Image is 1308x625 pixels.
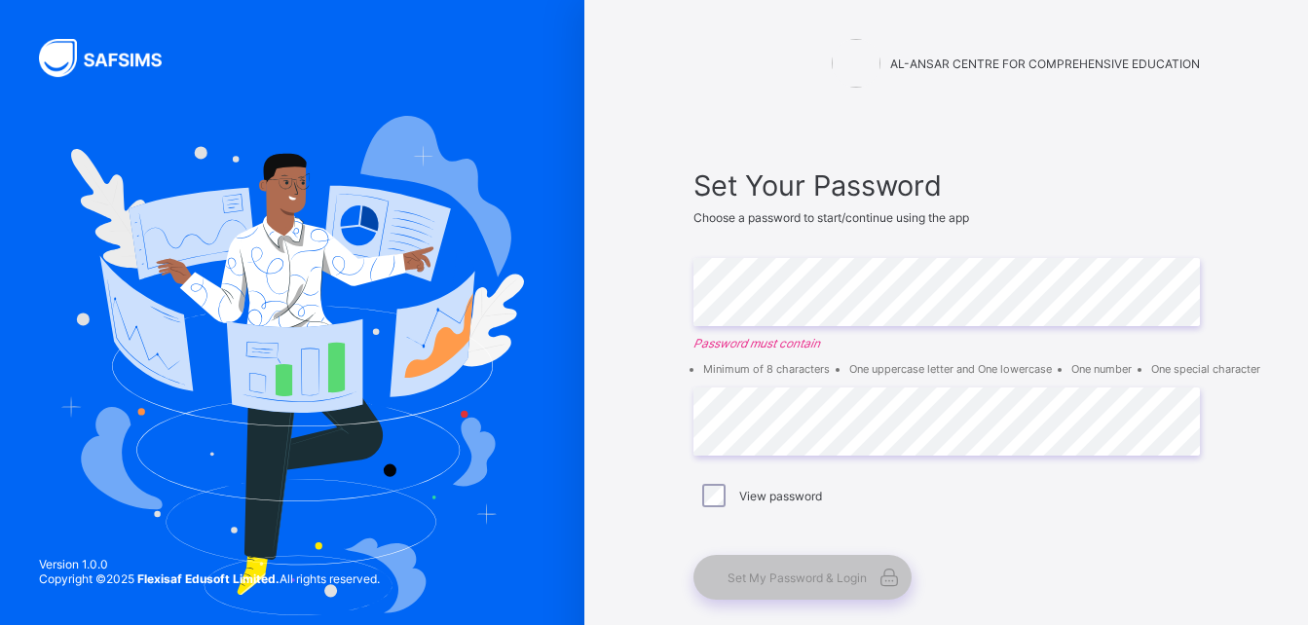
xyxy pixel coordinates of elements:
[39,557,380,571] span: Version 1.0.0
[693,210,969,225] span: Choose a password to start/continue using the app
[1071,362,1132,376] li: One number
[849,362,1052,376] li: One uppercase letter and One lowercase
[832,39,880,88] img: AL-ANSAR CENTRE FOR COMPREHENSIVE EDUCATION
[1151,362,1260,376] li: One special character
[693,336,1200,350] em: Password must contain
[739,489,822,503] label: View password
[890,56,1200,71] span: AL-ANSAR CENTRE FOR COMPREHENSIVE EDUCATION
[39,571,380,586] span: Copyright © 2025 All rights reserved.
[728,570,867,585] span: Set My Password & Login
[703,362,830,376] li: Minimum of 8 characters
[137,571,280,586] strong: Flexisaf Edusoft Limited.
[60,116,524,614] img: Hero Image
[693,168,1200,202] span: Set Your Password
[39,39,185,77] img: SAFSIMS Logo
